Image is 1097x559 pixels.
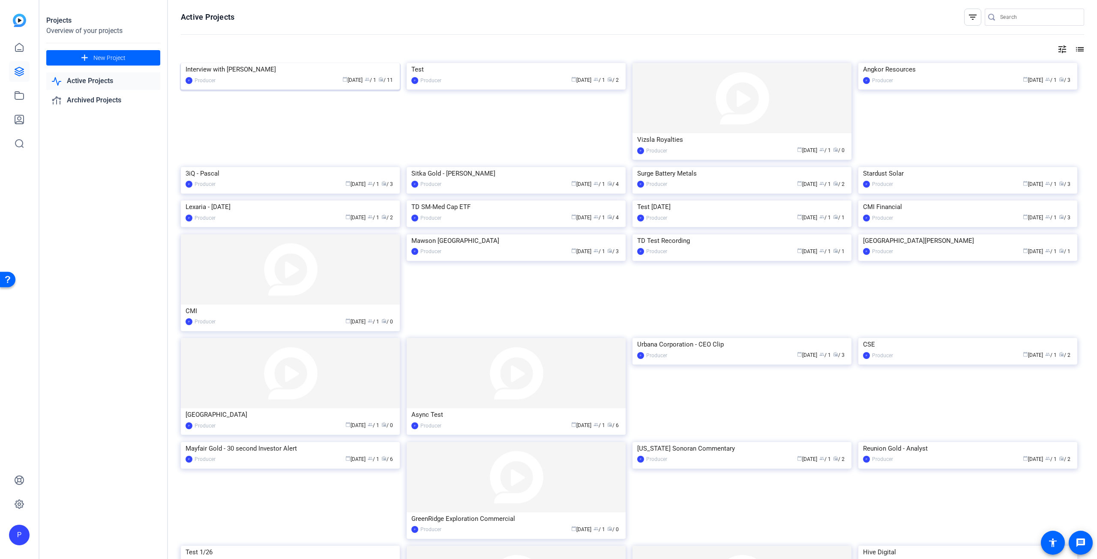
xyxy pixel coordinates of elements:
[345,456,351,461] span: calendar_today
[1059,181,1070,187] span: / 3
[1000,12,1077,22] input: Search
[637,234,847,247] div: TD Test Recording
[637,133,847,146] div: Vizsla Royalties
[797,456,817,462] span: [DATE]
[863,546,1073,559] div: Hive Digital
[1045,248,1050,253] span: group
[1059,77,1070,83] span: / 3
[1074,44,1084,54] mat-icon: list
[1023,215,1043,221] span: [DATE]
[607,181,612,186] span: radio
[819,181,831,187] span: / 1
[420,421,441,430] div: Producer
[1045,352,1057,358] span: / 1
[1045,456,1057,462] span: / 1
[646,247,667,256] div: Producer
[646,351,667,360] div: Producer
[819,248,831,254] span: / 1
[593,181,599,186] span: group
[345,181,366,187] span: [DATE]
[607,422,619,428] span: / 6
[345,318,351,323] span: calendar_today
[1059,77,1064,82] span: radio
[186,63,395,76] div: Interview with [PERSON_NAME]
[833,248,845,254] span: / 1
[571,422,576,427] span: calendar_today
[186,546,395,559] div: Test 1/26
[571,422,591,428] span: [DATE]
[378,77,393,83] span: / 11
[1059,456,1070,462] span: / 2
[186,442,395,455] div: Mayfair Gold - 30 second Investor Alert
[411,248,418,255] div: P
[593,215,605,221] span: / 1
[368,181,373,186] span: group
[571,248,591,254] span: [DATE]
[872,351,893,360] div: Producer
[1059,215,1070,221] span: / 3
[797,456,802,461] span: calendar_today
[863,248,870,255] div: P
[1045,248,1057,254] span: / 1
[571,215,591,221] span: [DATE]
[365,77,370,82] span: group
[420,180,441,188] div: Producer
[411,234,621,247] div: Mawson [GEOGRAPHIC_DATA]
[571,214,576,219] span: calendar_today
[1045,456,1050,461] span: group
[1045,77,1050,82] span: group
[186,305,395,317] div: CMI
[1045,181,1050,186] span: group
[637,248,644,255] div: P
[1059,352,1070,358] span: / 2
[646,455,667,463] div: Producer
[863,215,870,221] div: P
[420,76,441,85] div: Producer
[1023,456,1043,462] span: [DATE]
[872,214,893,222] div: Producer
[381,181,387,186] span: radio
[571,248,576,253] span: calendar_today
[186,318,192,325] div: P
[863,167,1073,180] div: Stardust Solar
[819,248,824,253] span: group
[381,456,393,462] span: / 6
[797,214,802,219] span: calendar_today
[186,77,192,84] div: P
[186,422,192,429] div: P
[797,352,802,357] span: calendar_today
[381,319,393,325] span: / 0
[411,215,418,221] div: P
[345,319,366,325] span: [DATE]
[1059,456,1064,461] span: radio
[593,422,599,427] span: group
[637,442,847,455] div: [US_STATE] Sonoran Commentary
[1023,248,1043,254] span: [DATE]
[607,215,619,221] span: / 4
[593,214,599,219] span: group
[1048,538,1058,548] mat-icon: accessibility
[181,12,234,22] h1: Active Projects
[637,181,644,188] div: P
[46,72,160,90] a: Active Projects
[1045,77,1057,83] span: / 1
[819,181,824,186] span: group
[571,181,576,186] span: calendar_today
[1045,352,1050,357] span: group
[1023,214,1028,219] span: calendar_today
[637,167,847,180] div: Surge Battery Metals
[381,181,393,187] span: / 3
[381,422,393,428] span: / 0
[195,180,216,188] div: Producer
[79,53,90,63] mat-icon: add
[411,63,621,76] div: Test
[593,526,599,531] span: group
[637,200,847,213] div: Test [DATE]
[1023,181,1043,187] span: [DATE]
[833,214,838,219] span: radio
[420,525,441,534] div: Producer
[863,338,1073,351] div: CSE
[368,456,373,461] span: group
[345,181,351,186] span: calendar_today
[1023,77,1043,83] span: [DATE]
